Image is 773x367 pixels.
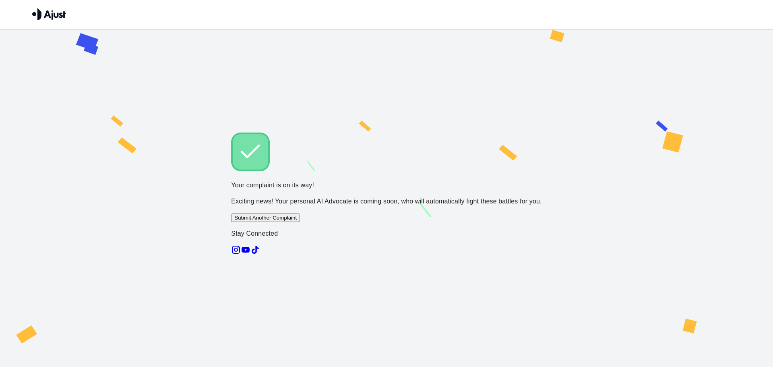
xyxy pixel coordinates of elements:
[231,214,300,222] button: Submit Another Complaint
[231,229,542,238] p: Stay Connected
[231,197,542,206] p: Exciting news! Your personal AI Advocate is coming soon, who will automatically fight these battl...
[32,8,66,20] img: Ajust
[231,180,542,190] p: Your complaint is on its way!
[231,133,270,171] img: Check!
